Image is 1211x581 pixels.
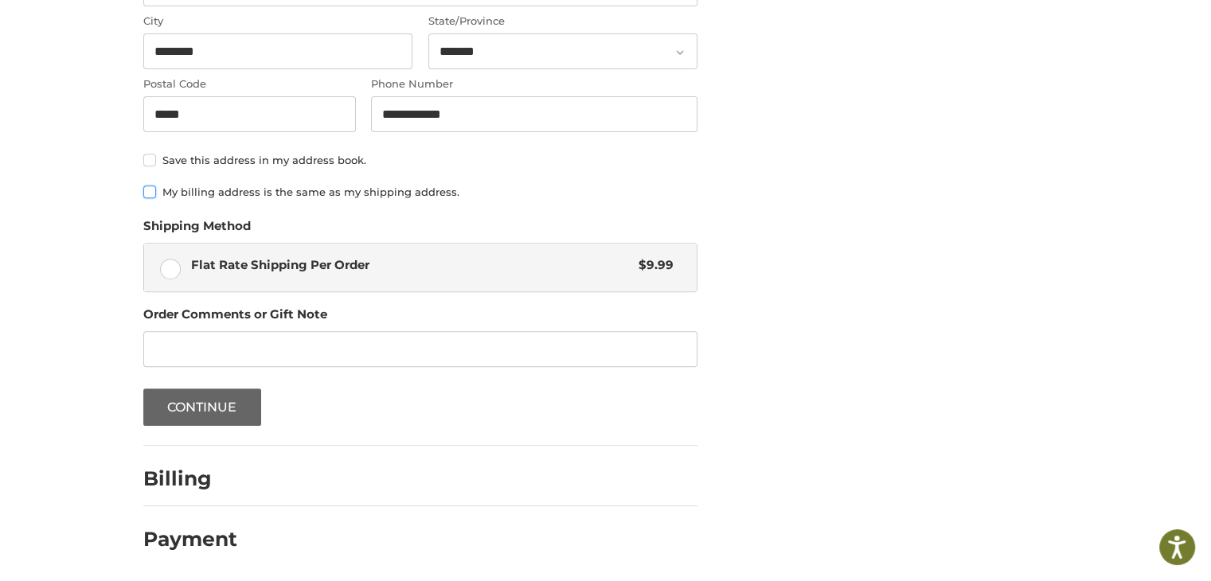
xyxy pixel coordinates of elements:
legend: Shipping Method [143,217,251,243]
span: Flat Rate Shipping Per Order [191,256,631,275]
label: My billing address is the same as my shipping address. [143,185,697,198]
label: Save this address in my address book. [143,154,697,166]
h2: Payment [143,527,237,552]
label: State/Province [428,14,697,29]
span: $9.99 [631,256,674,275]
button: Continue [143,388,261,426]
h2: Billing [143,466,236,491]
p: We're away right now. Please check back later! [22,24,180,37]
legend: Order Comments [143,306,327,331]
label: Phone Number [371,76,697,92]
iframe: Google Customer Reviews [1080,538,1211,581]
label: Postal Code [143,76,356,92]
button: Open LiveChat chat widget [183,21,202,40]
label: City [143,14,412,29]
